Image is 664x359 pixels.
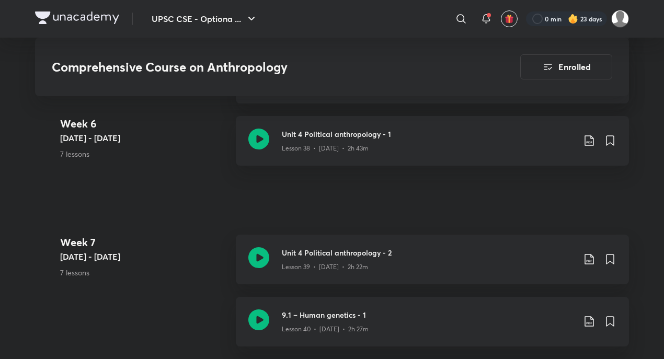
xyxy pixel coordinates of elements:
a: Unit 4 Political anthropology - 2Lesson 39 • [DATE] • 2h 22m [236,235,629,297]
h3: Unit 4 Political anthropology - 1 [282,129,575,140]
img: kuldeep Ahir [611,10,629,28]
h4: Week 7 [60,235,227,250]
p: Lesson 38 • [DATE] • 2h 43m [282,144,369,153]
button: avatar [501,10,518,27]
p: Lesson 40 • [DATE] • 2h 27m [282,325,369,334]
button: Enrolled [520,54,612,79]
p: Lesson 39 • [DATE] • 2h 22m [282,262,368,272]
a: Unit 4 Political anthropology - 1Lesson 38 • [DATE] • 2h 43m [236,116,629,178]
h5: [DATE] - [DATE] [60,132,227,144]
p: 7 lessons [60,267,227,278]
a: Company Logo [35,11,119,27]
a: 9.1 – Human genetics - 1Lesson 40 • [DATE] • 2h 27m [236,297,629,359]
h3: Comprehensive Course on Anthropology [52,60,461,75]
h3: Unit 4 Political anthropology - 2 [282,247,575,258]
h3: 9.1 – Human genetics - 1 [282,309,575,320]
h5: [DATE] - [DATE] [60,250,227,263]
h4: Week 6 [60,116,227,132]
img: avatar [505,14,514,24]
img: Company Logo [35,11,119,24]
p: 7 lessons [60,148,227,159]
button: UPSC CSE - Optiona ... [145,8,264,29]
img: streak [568,14,578,24]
